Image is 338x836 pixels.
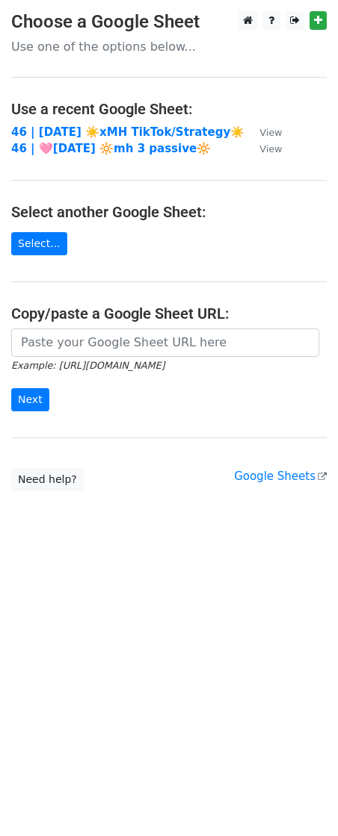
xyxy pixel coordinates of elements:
[11,388,49,411] input: Next
[11,142,211,155] a: 46 | 🩷[DATE] 🔆mh 3 passive🔆
[11,11,327,33] h3: Choose a Google Sheet
[11,125,245,139] a: 46 | [DATE] ☀️xMH TikTok/Strategy☀️
[11,468,84,491] a: Need help?
[11,305,327,322] h4: Copy/paste a Google Sheet URL:
[245,142,282,155] a: View
[11,39,327,54] p: Use one of the options below...
[259,143,282,155] small: View
[11,100,327,118] h4: Use a recent Google Sheet:
[245,125,282,139] a: View
[11,232,67,255] a: Select...
[11,203,327,221] h4: Select another Google Sheet:
[234,470,327,483] a: Google Sheets
[259,127,282,138] small: View
[11,360,165,371] small: Example: [URL][DOMAIN_NAME]
[11,328,319,357] input: Paste your Google Sheet URL here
